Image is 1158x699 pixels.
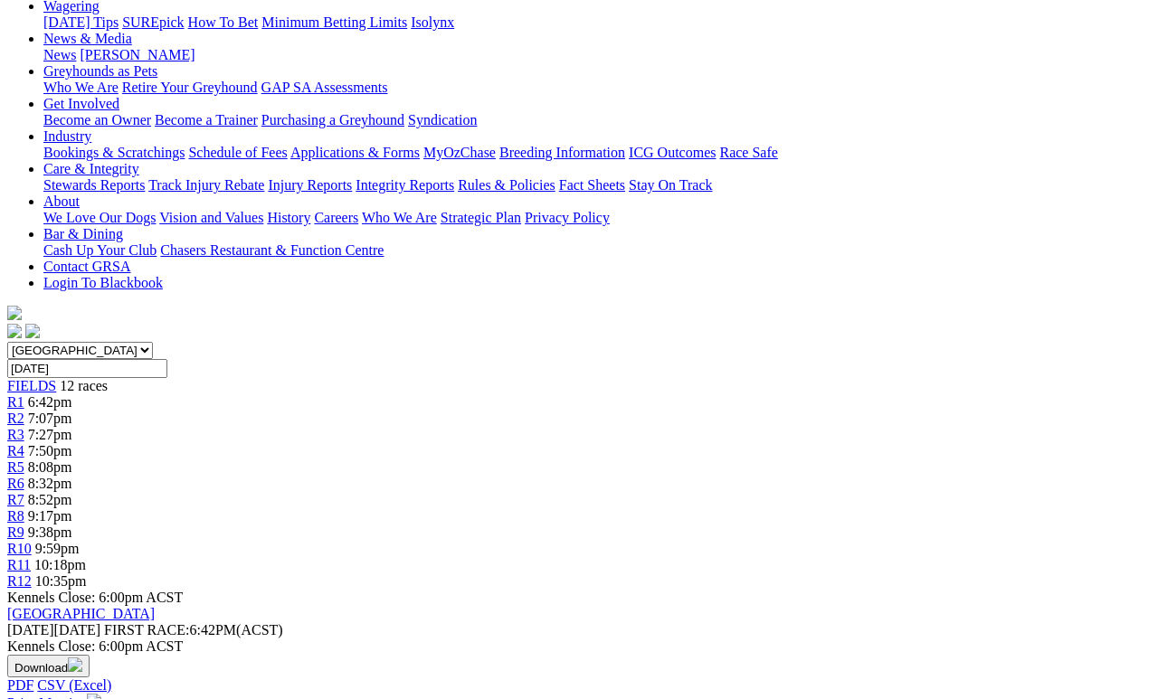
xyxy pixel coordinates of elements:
span: 7:07pm [28,411,72,426]
a: Care & Integrity [43,161,139,176]
div: About [43,210,1151,226]
a: Rules & Policies [458,177,555,193]
a: Injury Reports [268,177,352,193]
a: R4 [7,443,24,458]
a: MyOzChase [423,145,496,160]
a: Schedule of Fees [188,145,287,160]
input: Select date [7,359,167,378]
a: CSV (Excel) [37,677,111,693]
a: Industry [43,128,91,144]
a: R5 [7,459,24,475]
a: Become an Owner [43,112,151,128]
a: Login To Blackbook [43,275,163,290]
a: Purchasing a Greyhound [261,112,404,128]
span: [DATE] [7,622,100,638]
a: News & Media [43,31,132,46]
a: [DATE] Tips [43,14,119,30]
div: Greyhounds as Pets [43,80,1151,96]
a: R9 [7,524,24,540]
div: Wagering [43,14,1151,31]
a: Contact GRSA [43,259,130,274]
a: SUREpick [122,14,184,30]
span: 8:32pm [28,476,72,491]
a: Careers [314,210,358,225]
a: PDF [7,677,33,693]
a: Retire Your Greyhound [122,80,258,95]
span: 8:52pm [28,492,72,507]
a: [PERSON_NAME] [80,47,195,62]
a: Privacy Policy [525,210,610,225]
a: Minimum Betting Limits [261,14,407,30]
a: R8 [7,508,24,524]
a: Breeding Information [499,145,625,160]
span: 9:59pm [35,541,80,556]
a: Who We Are [43,80,119,95]
span: 7:27pm [28,427,72,442]
img: download.svg [68,657,82,672]
a: Chasers Restaurant & Function Centre [160,242,384,258]
a: [GEOGRAPHIC_DATA] [7,606,155,621]
a: News [43,47,76,62]
a: R12 [7,573,32,589]
img: logo-grsa-white.png [7,306,22,320]
a: Applications & Forms [290,145,420,160]
a: R7 [7,492,24,507]
a: FIELDS [7,378,56,393]
a: Greyhounds as Pets [43,63,157,79]
a: Syndication [408,112,477,128]
div: Bar & Dining [43,242,1151,259]
span: FIRST RACE: [104,622,189,638]
a: Strategic Plan [441,210,521,225]
a: About [43,194,80,209]
a: Integrity Reports [356,177,454,193]
span: Kennels Close: 6:00pm ACST [7,590,183,605]
div: Care & Integrity [43,177,1151,194]
a: History [267,210,310,225]
span: 12 races [60,378,108,393]
a: Who We Are [362,210,437,225]
a: We Love Our Dogs [43,210,156,225]
span: 9:17pm [28,508,72,524]
a: R6 [7,476,24,491]
a: Fact Sheets [559,177,625,193]
a: R10 [7,541,32,556]
span: 6:42PM(ACST) [104,622,283,638]
img: facebook.svg [7,324,22,338]
a: Become a Trainer [155,112,258,128]
span: 10:18pm [34,557,86,572]
span: 6:42pm [28,394,72,410]
a: How To Bet [188,14,259,30]
div: Kennels Close: 6:00pm ACST [7,638,1151,655]
div: Get Involved [43,112,1151,128]
a: R1 [7,394,24,410]
a: R11 [7,557,31,572]
a: Track Injury Rebate [148,177,264,193]
a: R2 [7,411,24,426]
div: News & Media [43,47,1151,63]
a: ICG Outcomes [629,145,716,160]
img: twitter.svg [25,324,40,338]
a: Bar & Dining [43,226,123,241]
a: R3 [7,427,24,442]
a: Stewards Reports [43,177,145,193]
a: Get Involved [43,96,119,111]
a: Bookings & Scratchings [43,145,185,160]
span: 8:08pm [28,459,72,475]
span: 10:35pm [35,573,87,589]
a: Stay On Track [629,177,712,193]
div: Industry [43,145,1151,161]
div: Download [7,677,1151,694]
